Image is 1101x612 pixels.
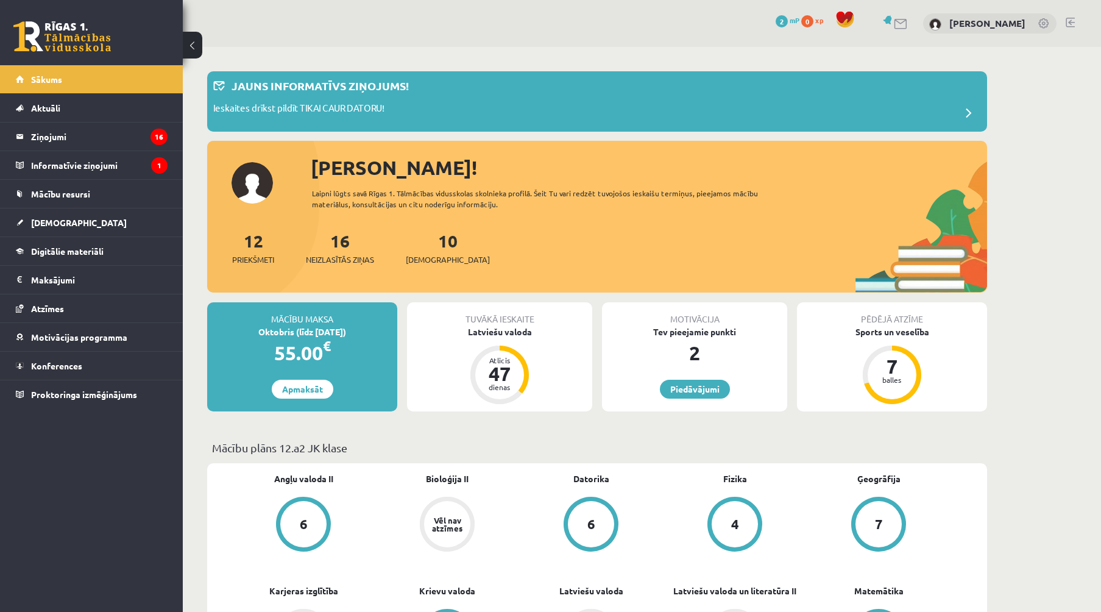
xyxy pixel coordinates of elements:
a: Digitālie materiāli [16,237,168,265]
p: Mācību plāns 12.a2 JK klase [212,439,982,456]
span: Aktuāli [31,102,60,113]
a: 7 [807,497,951,554]
div: dienas [481,383,518,391]
span: Atzīmes [31,303,64,314]
a: 4 [663,497,807,554]
a: Matemātika [854,585,904,597]
span: Konferences [31,360,82,371]
a: [DEMOGRAPHIC_DATA] [16,208,168,237]
span: Mācību resursi [31,188,90,199]
i: 16 [150,129,168,145]
a: Vēl nav atzīmes [375,497,519,554]
span: Neizlasītās ziņas [306,254,374,266]
div: Sports un veselība [797,326,987,338]
div: Mācību maksa [207,302,397,326]
span: [DEMOGRAPHIC_DATA] [406,254,490,266]
a: 6 [519,497,663,554]
a: Mācību resursi [16,180,168,208]
a: Proktoringa izmēģinājums [16,380,168,408]
a: Motivācijas programma [16,323,168,351]
a: 6 [232,497,375,554]
div: Vēl nav atzīmes [430,516,464,532]
a: Aktuāli [16,94,168,122]
a: Krievu valoda [419,585,475,597]
span: 2 [776,15,788,27]
div: 2 [602,338,787,368]
a: Fizika [723,472,747,485]
a: Latviešu valoda [559,585,623,597]
a: Latviešu valoda Atlicis 47 dienas [407,326,592,406]
a: Latviešu valoda un literatūra II [673,585,796,597]
a: Rīgas 1. Tālmācības vidusskola [13,21,111,52]
span: Digitālie materiāli [31,246,104,257]
p: Ieskaites drīkst pildīt TIKAI CAUR DATORU! [213,101,384,118]
a: 2 mP [776,15,799,25]
a: Maksājumi [16,266,168,294]
span: Proktoringa izmēģinājums [31,389,137,400]
div: 6 [300,518,308,531]
div: 55.00 [207,338,397,368]
a: Konferences [16,352,168,380]
a: Apmaksāt [272,380,333,399]
div: Motivācija [602,302,787,326]
legend: Ziņojumi [31,123,168,151]
span: [DEMOGRAPHIC_DATA] [31,217,127,228]
span: xp [815,15,823,25]
a: 0 xp [801,15,829,25]
a: Datorika [573,472,609,485]
div: Tev pieejamie punkti [602,326,787,338]
span: Motivācijas programma [31,332,127,343]
span: Sākums [31,74,62,85]
div: Laipni lūgts savā Rīgas 1. Tālmācības vidusskolas skolnieka profilā. Šeit Tu vari redzēt tuvojošo... [312,188,780,210]
a: Karjeras izglītība [269,585,338,597]
legend: Maksājumi [31,266,168,294]
div: balles [874,376,910,383]
div: Tuvākā ieskaite [407,302,592,326]
a: 12Priekšmeti [232,230,274,266]
span: € [323,337,331,355]
a: Informatīvie ziņojumi1 [16,151,168,179]
a: Ģeogrāfija [857,472,901,485]
div: 47 [481,364,518,383]
span: 0 [801,15,813,27]
a: Sākums [16,65,168,93]
p: Jauns informatīvs ziņojums! [232,77,409,94]
div: Oktobris (līdz [DATE]) [207,326,397,338]
img: Eduards Maksimovs [929,18,941,30]
legend: Informatīvie ziņojumi [31,151,168,179]
span: Priekšmeti [232,254,274,266]
div: Latviešu valoda [407,326,592,338]
div: 7 [874,357,910,376]
div: Pēdējā atzīme [797,302,987,326]
a: [PERSON_NAME] [949,17,1025,29]
div: 7 [875,518,883,531]
div: [PERSON_NAME]! [311,153,987,182]
a: Piedāvājumi [660,380,730,399]
div: 4 [731,518,739,531]
a: Angļu valoda II [274,472,333,485]
a: 10[DEMOGRAPHIC_DATA] [406,230,490,266]
div: 6 [587,518,595,531]
a: 16Neizlasītās ziņas [306,230,374,266]
span: mP [790,15,799,25]
a: Ziņojumi16 [16,123,168,151]
a: Bioloģija II [426,472,469,485]
a: Jauns informatīvs ziņojums! Ieskaites drīkst pildīt TIKAI CAUR DATORU! [213,77,981,126]
i: 1 [151,157,168,174]
a: Sports un veselība 7 balles [797,326,987,406]
div: Atlicis [481,357,518,364]
a: Atzīmes [16,294,168,322]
